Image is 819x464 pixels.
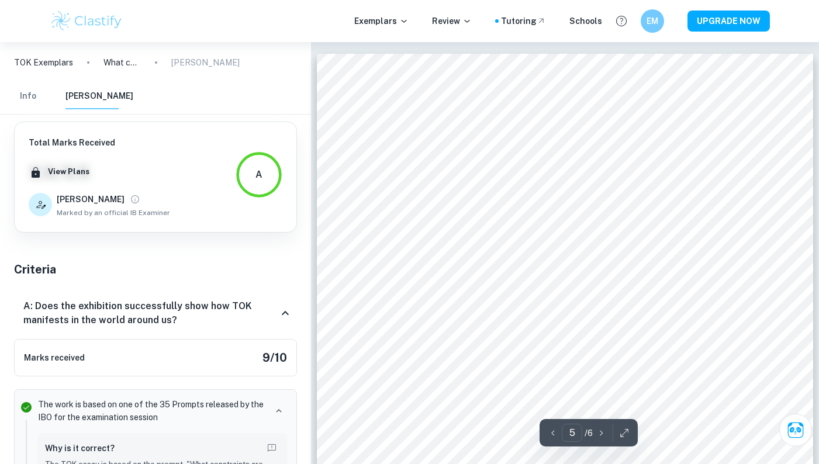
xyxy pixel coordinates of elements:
h6: EM [645,15,659,27]
h6: [PERSON_NAME] [57,193,125,206]
p: What constraints are there on the pursuit of knowledge? [103,56,141,69]
button: UPGRADE NOW [687,11,770,32]
button: Report mistake/confusion [264,440,280,456]
button: Ask Clai [779,414,812,446]
p: Exemplars [354,15,409,27]
button: [PERSON_NAME] [65,84,133,109]
a: TOK Exemplars [14,56,73,69]
img: Clastify logo [50,9,124,33]
div: A [255,168,262,182]
button: EM [641,9,664,33]
button: View full profile [127,191,143,207]
h6: Why is it correct? [45,442,115,455]
div: A: Does the exhibition successfully show how TOK manifests in the world around us? [14,288,297,339]
h5: 9 / 10 [262,349,287,366]
svg: Correct [19,400,33,414]
a: Tutoring [501,15,546,27]
p: [PERSON_NAME] [171,56,240,69]
p: Review [432,15,472,27]
span: Marked by an official IB Examiner [57,207,170,218]
p: The work is based on one of the 35 Prompts released by the IBO for the examination session [38,398,266,424]
h6: A: Does the exhibition successfully show how TOK manifests in the world around us? [23,299,278,327]
button: Info [14,84,42,109]
a: Schools [569,15,602,27]
h5: Criteria [14,261,297,278]
p: / 6 [585,427,593,439]
button: View Plans [45,163,92,181]
h6: Marks received [24,351,85,364]
button: Help and Feedback [611,11,631,31]
h6: Total Marks Received [29,136,170,149]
